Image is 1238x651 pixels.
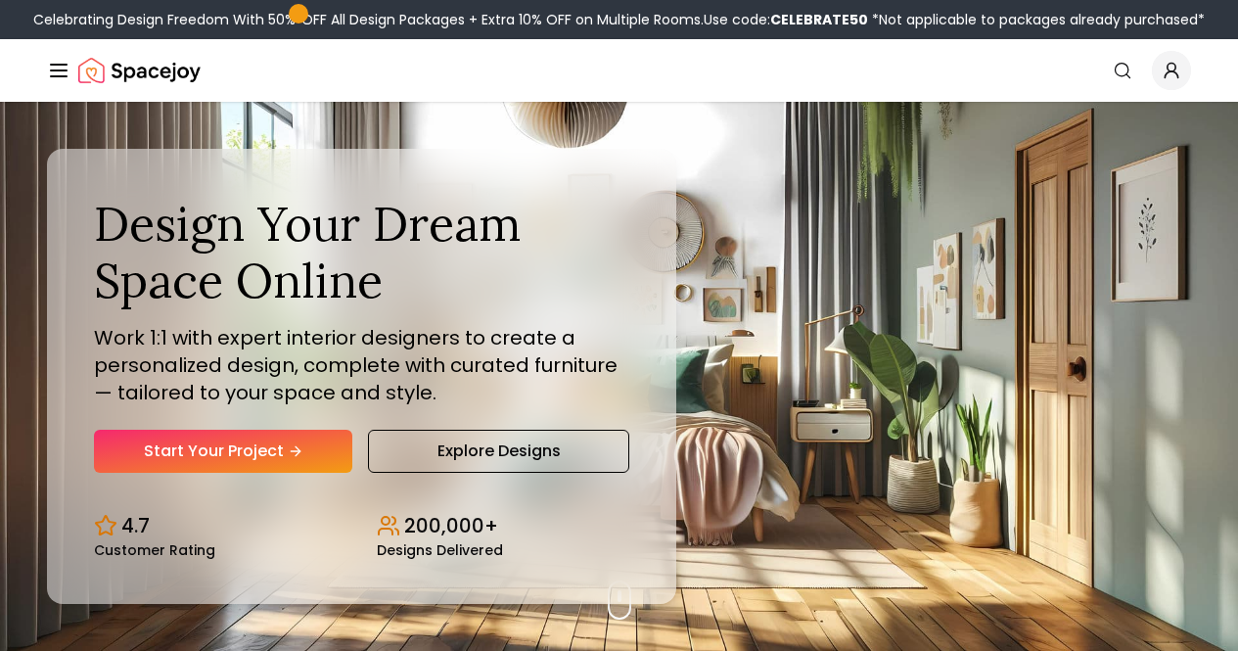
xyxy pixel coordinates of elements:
a: Start Your Project [94,430,352,473]
img: Spacejoy Logo [78,51,201,90]
a: Spacejoy [78,51,201,90]
p: 200,000+ [404,512,498,539]
div: Design stats [94,496,629,557]
span: Use code: [704,10,868,29]
small: Designs Delivered [377,543,503,557]
span: *Not applicable to packages already purchased* [868,10,1205,29]
div: Celebrating Design Freedom With 50% OFF All Design Packages + Extra 10% OFF on Multiple Rooms. [33,10,1205,29]
p: Work 1:1 with expert interior designers to create a personalized design, complete with curated fu... [94,324,629,406]
small: Customer Rating [94,543,215,557]
a: Explore Designs [368,430,628,473]
nav: Global [47,39,1191,102]
p: 4.7 [121,512,150,539]
b: CELEBRATE50 [770,10,868,29]
h1: Design Your Dream Space Online [94,196,629,308]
